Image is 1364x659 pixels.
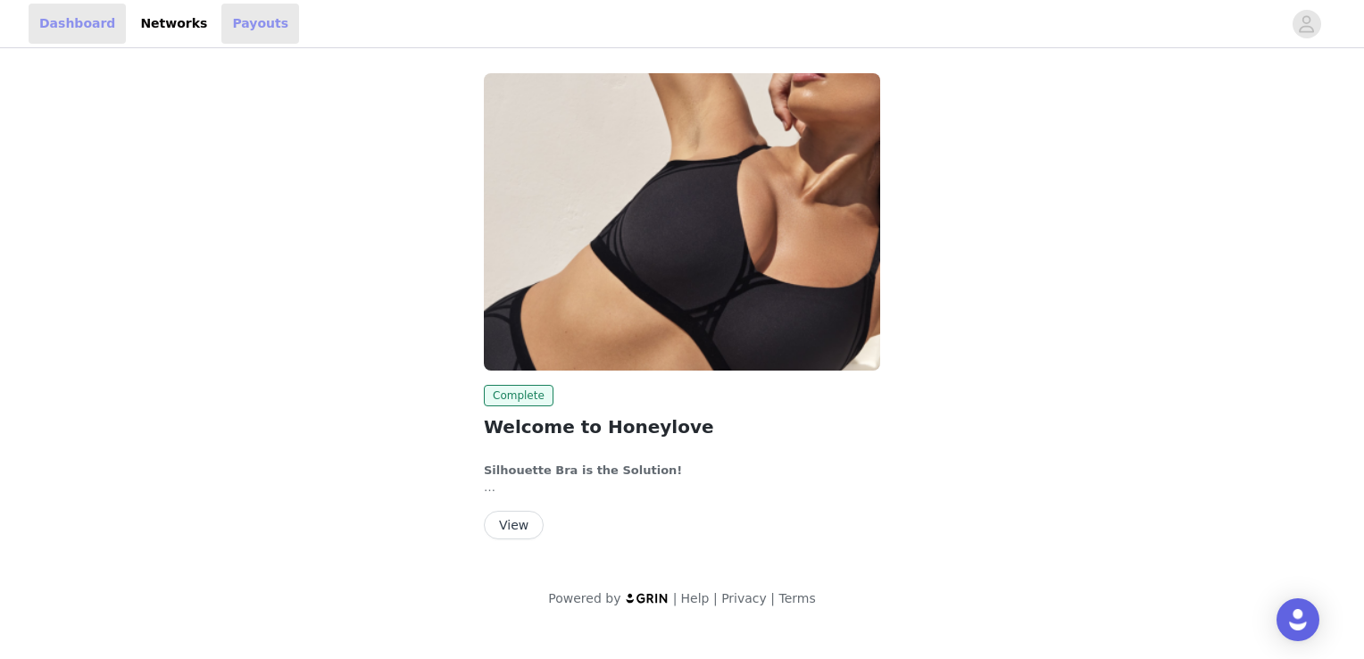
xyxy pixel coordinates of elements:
[484,463,682,477] strong: Silhouette Bra is the Solution!
[221,4,299,44] a: Payouts
[770,591,775,605] span: |
[129,4,218,44] a: Networks
[484,73,880,371] img: Honeylove
[778,591,815,605] a: Terms
[484,413,880,440] h2: Welcome to Honeylove
[548,591,620,605] span: Powered by
[681,591,710,605] a: Help
[1298,10,1315,38] div: avatar
[484,385,553,406] span: Complete
[673,591,678,605] span: |
[625,592,670,604] img: logo
[1277,598,1319,641] div: Open Intercom Messenger
[721,591,767,605] a: Privacy
[713,591,718,605] span: |
[484,511,544,539] button: View
[484,519,544,532] a: View
[29,4,126,44] a: Dashboard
